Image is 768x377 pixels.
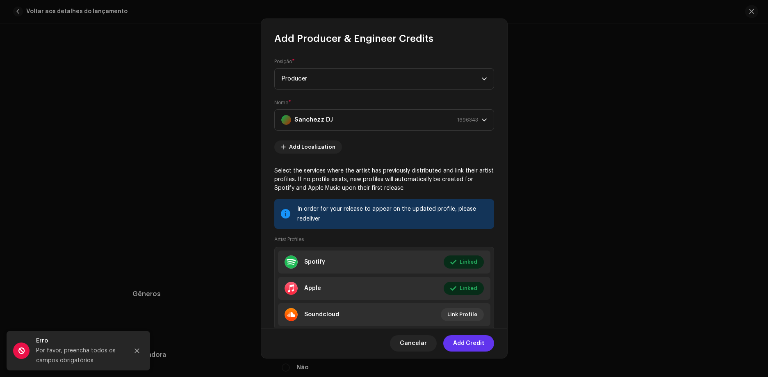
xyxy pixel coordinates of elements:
[304,285,321,292] div: Apple
[297,204,488,224] div: In order for your release to appear on the updated profile, please redeliver
[453,335,484,352] span: Add Credit
[281,110,481,130] span: Sanchezz DJ
[289,139,335,155] span: Add Localization
[460,280,477,297] span: Linked
[304,259,325,265] div: Spotify
[36,346,122,366] div: Por favor, preencha todos os campos obrigatórios
[457,110,478,130] span: 1696343
[441,308,484,321] button: Link Profile
[400,335,427,352] span: Cancelar
[443,335,494,352] button: Add Credit
[481,69,487,89] div: dropdown trigger
[274,140,342,154] button: Add Localization
[460,254,477,270] span: Linked
[294,110,333,130] strong: Sanchezz DJ
[129,343,145,359] button: Close
[274,235,304,244] small: Artist Profiles
[274,99,291,106] label: Nome
[447,306,477,323] span: Link Profile
[444,255,484,269] button: Linked
[281,69,481,89] span: Producer
[481,110,487,130] div: dropdown trigger
[274,167,494,193] p: Select the services where the artist has previously distributed and link their artist profiles. I...
[36,336,122,346] div: Erro
[390,335,437,352] button: Cancelar
[304,311,339,318] div: Soundcloud
[274,58,295,65] label: Posição
[274,32,433,45] span: Add Producer & Engineer Credits
[444,282,484,295] button: Linked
